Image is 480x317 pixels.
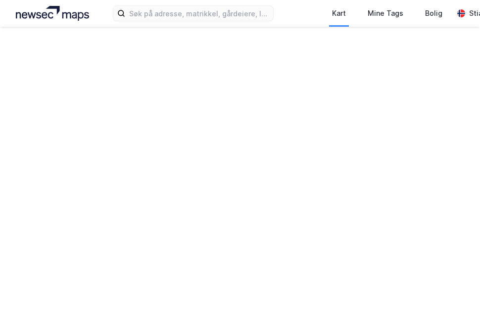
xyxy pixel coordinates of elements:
div: Kart [332,7,346,19]
img: logo.a4113a55bc3d86da70a041830d287a7e.svg [16,6,89,21]
iframe: Chat Widget [431,270,480,317]
div: Bolig [425,7,442,19]
div: Kontrollprogram for chat [431,270,480,317]
input: Søk på adresse, matrikkel, gårdeiere, leietakere eller personer [125,6,273,21]
div: Mine Tags [368,7,403,19]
